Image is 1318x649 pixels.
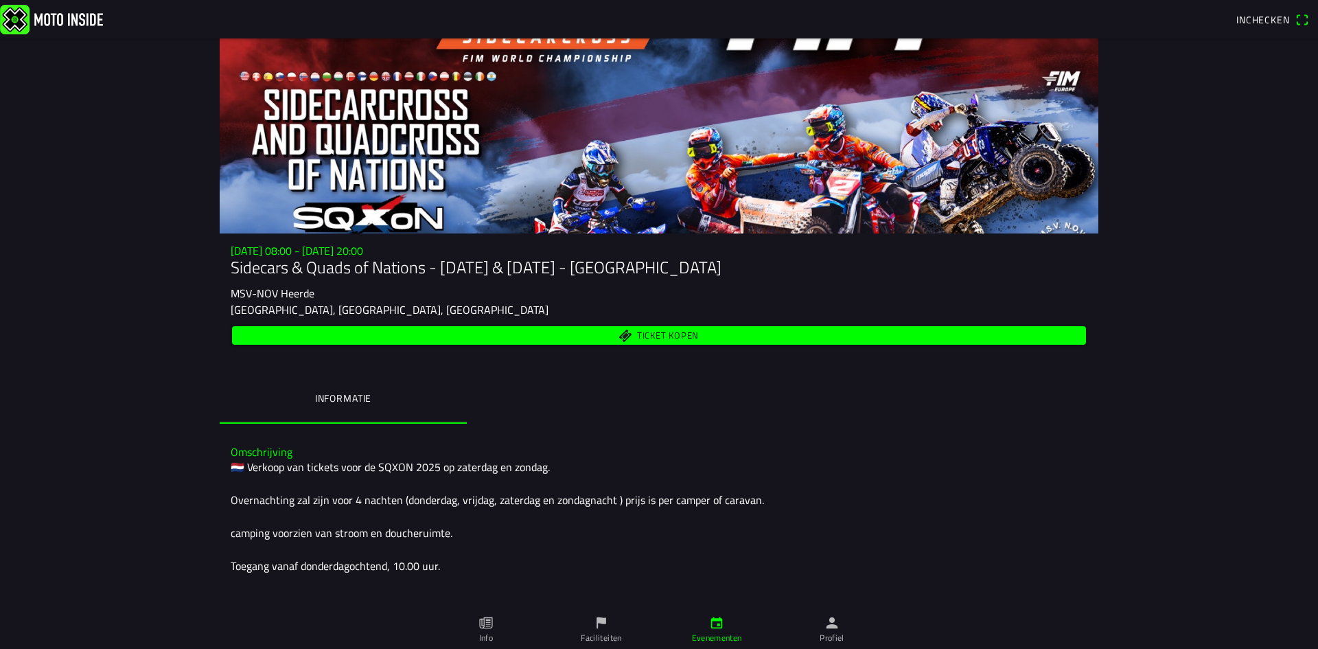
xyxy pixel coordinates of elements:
ion-icon: person [824,615,840,630]
ion-icon: calendar [709,615,724,630]
ion-icon: flag [594,615,609,630]
ion-label: Info [479,632,493,644]
h3: Omschrijving [231,446,1087,459]
ion-label: Informatie [315,391,371,406]
h3: [DATE] 08:00 - [DATE] 20:00 [231,244,1087,258]
span: Ticket kopen [637,332,699,341]
ion-icon: paper [478,615,494,630]
ion-label: Evenementen [692,632,742,644]
ion-label: Profiel [820,632,844,644]
h1: Sidecars & Quads of Nations - [DATE] & [DATE] - [GEOGRAPHIC_DATA] [231,258,1087,277]
ion-text: [GEOGRAPHIC_DATA], [GEOGRAPHIC_DATA], [GEOGRAPHIC_DATA] [231,301,548,318]
ion-text: MSV-NOV Heerde [231,285,314,301]
ion-label: Faciliteiten [581,632,621,644]
a: Incheckenqr scanner [1229,8,1315,31]
span: Inchecken [1236,12,1290,27]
